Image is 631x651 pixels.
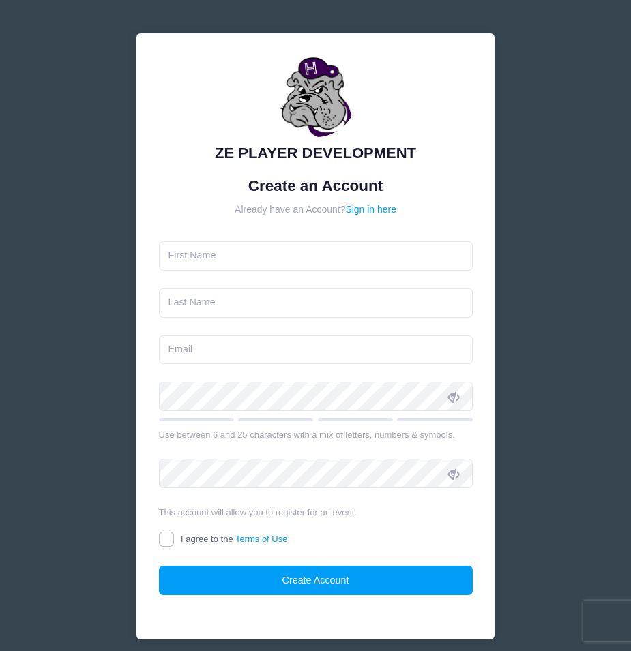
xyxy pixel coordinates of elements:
a: Sign in here [345,204,396,215]
input: I agree to theTerms of Use [159,532,175,547]
input: Email [159,335,473,365]
div: ZE PLAYER DEVELOPMENT [159,142,473,164]
h1: Create an Account [159,177,473,196]
div: This account will allow you to register for an event. [159,506,473,519]
a: Terms of Use [235,534,288,544]
div: Use between 6 and 25 characters with a mix of letters, numbers & symbols. [159,428,473,442]
img: ZE PLAYER DEVELOPMENT [275,55,357,137]
input: First Name [159,241,473,271]
button: Create Account [159,566,473,595]
input: Last Name [159,288,473,318]
span: I agree to the [181,534,287,544]
div: Already have an Account? [159,202,473,217]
